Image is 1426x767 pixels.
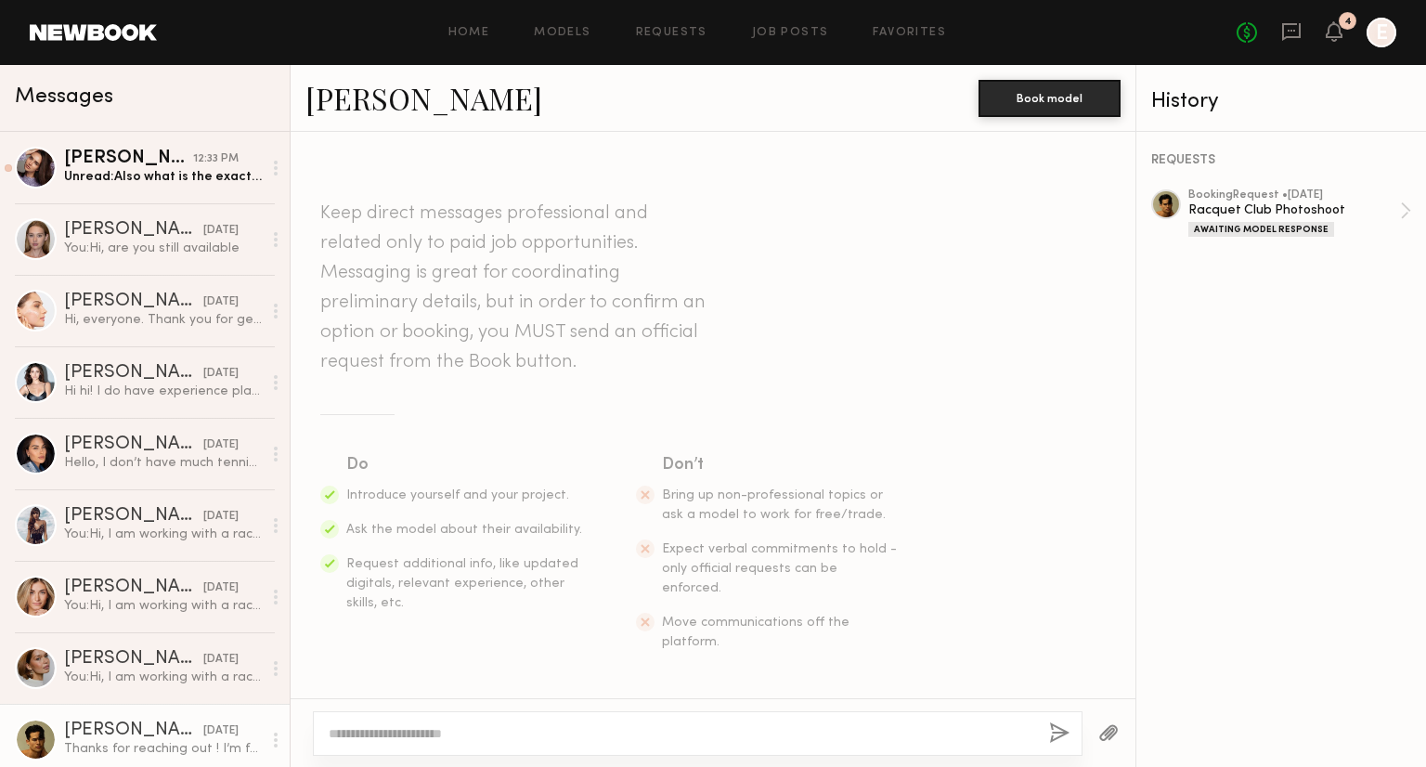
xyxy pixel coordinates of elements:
div: [PERSON_NAME] [64,149,193,168]
span: Request additional info, like updated digitals, relevant experience, other skills, etc. [346,558,578,609]
div: Hi hi! I do have experience playing paddle and tennis. Yes I am available for this day [64,383,262,400]
div: You: Hi, I am working with a racquet club in [GEOGRAPHIC_DATA], [GEOGRAPHIC_DATA] on a lifestyle ... [64,669,262,686]
div: 4 [1344,17,1352,27]
div: [PERSON_NAME] [64,578,203,597]
div: Thanks for reaching out ! I’m free but I haven’t played tennis in a few years [64,740,262,758]
div: You: Hi, I am working with a racquet club in [GEOGRAPHIC_DATA], [GEOGRAPHIC_DATA] on a lifestyle ... [64,526,262,543]
div: [DATE] [203,651,239,669]
div: 12:33 PM [193,150,239,168]
div: You: Hi, are you still available [64,240,262,257]
div: [DATE] [203,579,239,597]
div: [PERSON_NAME] [64,507,203,526]
header: Keep direct messages professional and related only to paid job opportunities. Messaging is great ... [320,199,710,377]
a: Home [448,27,490,39]
div: History [1151,91,1411,112]
div: [PERSON_NAME] [64,721,203,740]
a: Book model [979,89,1121,105]
div: [DATE] [203,293,239,311]
div: Unread: Also what is the exact address? I only see the area as location here [64,168,262,186]
div: [PERSON_NAME] [64,221,203,240]
div: Awaiting Model Response [1188,222,1334,237]
div: Hello, I don’t have much tennis experience but I am available. What is the rate? [64,454,262,472]
a: Favorites [873,27,946,39]
span: Bring up non-professional topics or ask a model to work for free/trade. [662,489,886,521]
div: [PERSON_NAME] [64,292,203,311]
div: [DATE] [203,508,239,526]
a: E [1367,18,1396,47]
a: Models [534,27,590,39]
div: booking Request • [DATE] [1188,189,1400,201]
button: Book model [979,80,1121,117]
div: [DATE] [203,222,239,240]
div: [DATE] [203,436,239,454]
span: Expect verbal commitments to hold - only official requests can be enforced. [662,543,897,594]
span: Ask the model about their availability. [346,524,582,536]
div: [PERSON_NAME] [64,435,203,454]
div: [PERSON_NAME] [64,364,203,383]
div: You: Hi, I am working with a racquet club in [GEOGRAPHIC_DATA], [GEOGRAPHIC_DATA] on a lifestyle ... [64,597,262,615]
span: Move communications off the platform. [662,617,849,648]
a: bookingRequest •[DATE]Racquet Club PhotoshootAwaiting Model Response [1188,189,1411,237]
div: [PERSON_NAME] [64,650,203,669]
div: Racquet Club Photoshoot [1188,201,1400,219]
span: Introduce yourself and your project. [346,489,569,501]
div: Do [346,452,584,478]
div: [DATE] [203,365,239,383]
div: Hi, everyone. Thank you for getting in touch and my apologies for the slight delay! I’d love to w... [64,311,262,329]
a: Requests [636,27,707,39]
a: Job Posts [752,27,829,39]
div: [DATE] [203,722,239,740]
a: [PERSON_NAME] [305,78,542,118]
div: REQUESTS [1151,154,1411,167]
span: Messages [15,86,113,108]
div: Don’t [662,452,900,478]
